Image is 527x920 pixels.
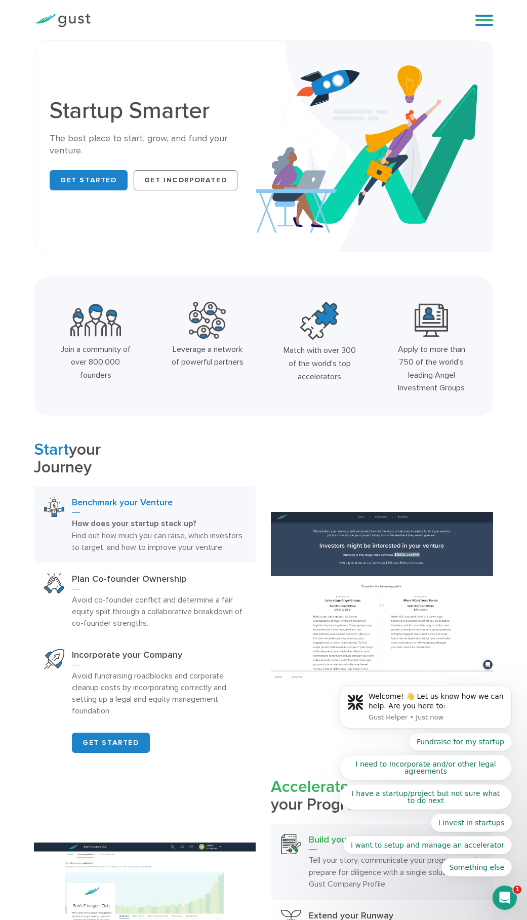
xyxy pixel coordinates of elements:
[415,302,448,339] img: Leading Angel Investment
[493,886,517,910] iframe: Intercom live chat
[34,487,256,563] a: Benchmark Your VentureBenchmark your VentureHow does your startup stack up? Find out how much you...
[134,170,238,190] a: Get Incorporated
[271,512,493,683] img: Benchmark your Venture
[325,526,527,893] iframe: Intercom notifications message
[271,778,493,814] h2: your Progress
[72,497,246,513] h3: Benchmark your Venture
[309,834,482,850] h3: Build your profile
[34,440,69,459] span: Start
[72,733,150,753] a: GET STARTED
[281,834,301,854] img: Build Your Profile
[72,649,246,665] h3: Incorporate your Company
[70,302,121,339] img: Community Founders
[271,824,493,900] a: Build Your ProfileBuild your profileTell your story, communicate your progress, and prepare for d...
[189,302,226,339] img: Powerful Partners
[44,649,64,669] img: Start Your Company
[50,170,128,190] a: Get Started
[271,777,349,796] span: Accelerate
[34,441,256,476] h2: your Journey
[72,573,246,589] h3: Plan Co-founder Ownership
[169,343,246,369] div: Leverage a network of powerful partners
[57,343,134,382] div: Join a community of over 800,000 founders
[513,886,521,894] span: 1
[44,497,64,517] img: Benchmark Your Venture
[50,133,256,157] div: The best place to start, grow, and fund your venture.
[300,302,339,340] img: Top Accelerators
[309,854,482,889] p: Tell your story, communicate your progress, and prepare for diligence with a single solution: you...
[281,344,358,383] div: Match with over 300 of the world’s top accelerators
[393,343,470,394] div: Apply to more than 750 of the world’s leading Angel Investment Groups
[72,518,196,529] strong: How does your startup stack up?
[50,99,256,123] h1: Startup Smarter
[34,639,256,727] a: Start Your CompanyIncorporate your CompanyAvoid fundraising roadblocks and corporate cleanup cost...
[34,563,256,639] a: Plan Co Founder OwnershipPlan Co-founder OwnershipAvoid co-founder conflict and determine a fair ...
[44,573,64,593] img: Plan Co Founder Ownership
[72,670,246,716] p: Avoid fundraising roadblocks and corporate cleanup costs by incorporating correctly and setting u...
[72,594,246,629] p: Avoid co-founder conflict and determine a fair equity split through a collaborative breakdown of ...
[34,14,91,27] img: Gust Logo
[72,531,242,552] span: Find out how much you can raise, which investors to target, and how to improve your venture.
[256,41,492,252] img: Startup Smarter Hero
